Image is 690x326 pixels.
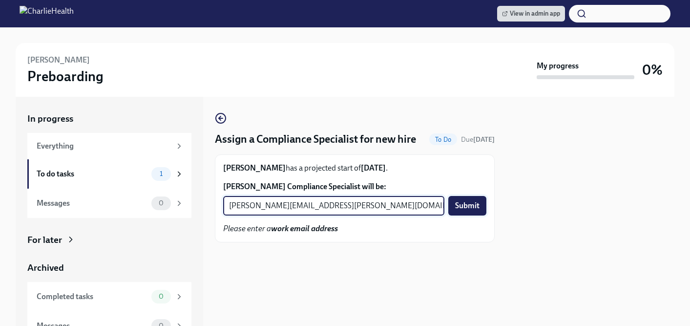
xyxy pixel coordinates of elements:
h3: Preboarding [27,67,104,85]
span: 0 [153,293,169,300]
p: has a projected start of . [223,163,486,174]
div: For later [27,234,62,246]
label: [PERSON_NAME] Compliance Specialist will be: [223,181,486,192]
span: 0 [153,199,169,207]
a: Messages0 [27,189,191,218]
div: Completed tasks [37,291,147,302]
div: Everything [37,141,171,152]
button: Submit [448,196,486,216]
strong: work email address [271,224,338,233]
h4: Assign a Compliance Specialist for new hire [215,132,416,147]
span: September 13th, 2025 09:00 [461,135,495,144]
strong: [DATE] [473,135,495,144]
h3: 0% [642,61,663,79]
a: In progress [27,112,191,125]
em: Please enter a [223,224,338,233]
a: View in admin app [497,6,565,22]
a: Completed tasks0 [27,282,191,311]
span: Due [461,135,495,144]
strong: My progress [537,61,579,71]
span: To Do [429,136,457,143]
div: Messages [37,198,147,209]
strong: [DATE] [361,163,386,173]
a: Everything [27,133,191,159]
span: 1 [154,170,168,177]
span: View in admin app [502,9,560,19]
strong: [PERSON_NAME] [223,163,286,173]
a: For later [27,234,191,246]
div: To do tasks [37,169,147,179]
input: Enter their work email address [223,196,444,216]
a: Archived [27,261,191,274]
img: CharlieHealth [20,6,74,22]
a: To do tasks1 [27,159,191,189]
span: Submit [455,201,480,211]
h6: [PERSON_NAME] [27,55,90,65]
